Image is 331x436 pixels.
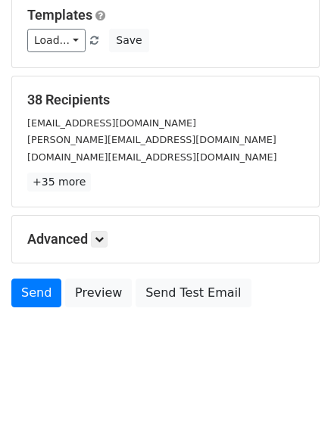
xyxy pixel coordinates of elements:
[27,7,92,23] a: Templates
[11,279,61,307] a: Send
[255,363,331,436] iframe: Chat Widget
[27,92,304,108] h5: 38 Recipients
[27,117,196,129] small: [EMAIL_ADDRESS][DOMAIN_NAME]
[27,134,276,145] small: [PERSON_NAME][EMAIL_ADDRESS][DOMAIN_NAME]
[27,29,86,52] a: Load...
[65,279,132,307] a: Preview
[27,231,304,248] h5: Advanced
[27,151,276,163] small: [DOMAIN_NAME][EMAIL_ADDRESS][DOMAIN_NAME]
[27,173,91,192] a: +35 more
[109,29,148,52] button: Save
[136,279,251,307] a: Send Test Email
